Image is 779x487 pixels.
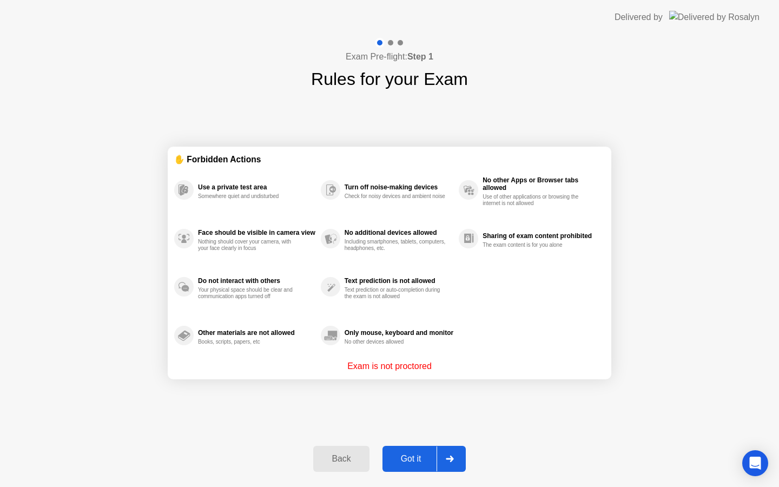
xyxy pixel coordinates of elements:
[198,277,315,285] div: Do not interact with others
[345,239,447,252] div: Including smartphones, tablets, computers, headphones, etc.
[345,193,447,200] div: Check for noisy devices and ambient noise
[345,339,447,345] div: No other devices allowed
[346,50,433,63] h4: Exam Pre-flight:
[311,66,468,92] h1: Rules for your Exam
[198,193,300,200] div: Somewhere quiet and undisturbed
[382,446,466,472] button: Got it
[198,183,315,191] div: Use a private test area
[483,242,585,248] div: The exam content is for you alone
[313,446,369,472] button: Back
[345,183,453,191] div: Turn off noise-making devices
[345,277,453,285] div: Text prediction is not allowed
[483,176,599,192] div: No other Apps or Browser tabs allowed
[198,239,300,252] div: Nothing should cover your camera, with your face clearly in focus
[407,52,433,61] b: Step 1
[669,11,760,23] img: Delivered by Rosalyn
[198,329,315,337] div: Other materials are not allowed
[174,153,605,166] div: ✋ Forbidden Actions
[742,450,768,476] div: Open Intercom Messenger
[347,360,432,373] p: Exam is not proctored
[386,454,437,464] div: Got it
[483,232,599,240] div: Sharing of exam content prohibited
[316,454,366,464] div: Back
[615,11,663,24] div: Delivered by
[345,329,453,337] div: Only mouse, keyboard and monitor
[198,339,300,345] div: Books, scripts, papers, etc
[345,229,453,236] div: No additional devices allowed
[483,194,585,207] div: Use of other applications or browsing the internet is not allowed
[345,287,447,300] div: Text prediction or auto-completion during the exam is not allowed
[198,287,300,300] div: Your physical space should be clear and communication apps turned off
[198,229,315,236] div: Face should be visible in camera view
